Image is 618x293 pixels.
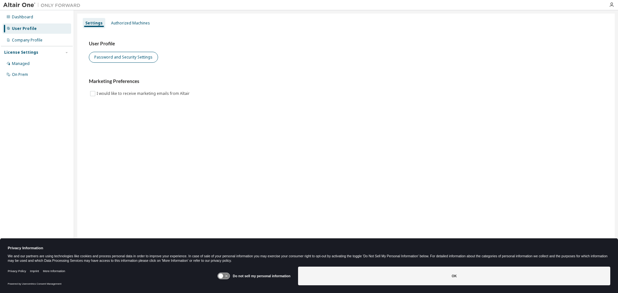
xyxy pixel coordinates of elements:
[12,38,42,43] div: Company Profile
[12,72,28,77] div: On Prem
[89,52,158,63] button: Password and Security Settings
[12,61,30,66] div: Managed
[4,50,38,55] div: License Settings
[89,41,603,47] h3: User Profile
[3,2,84,8] img: Altair One
[12,14,33,20] div: Dashboard
[12,26,37,31] div: User Profile
[111,21,150,26] div: Authorized Machines
[97,90,191,97] label: I would like to receive marketing emails from Altair
[89,78,603,85] h3: Marketing Preferences
[85,21,103,26] div: Settings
